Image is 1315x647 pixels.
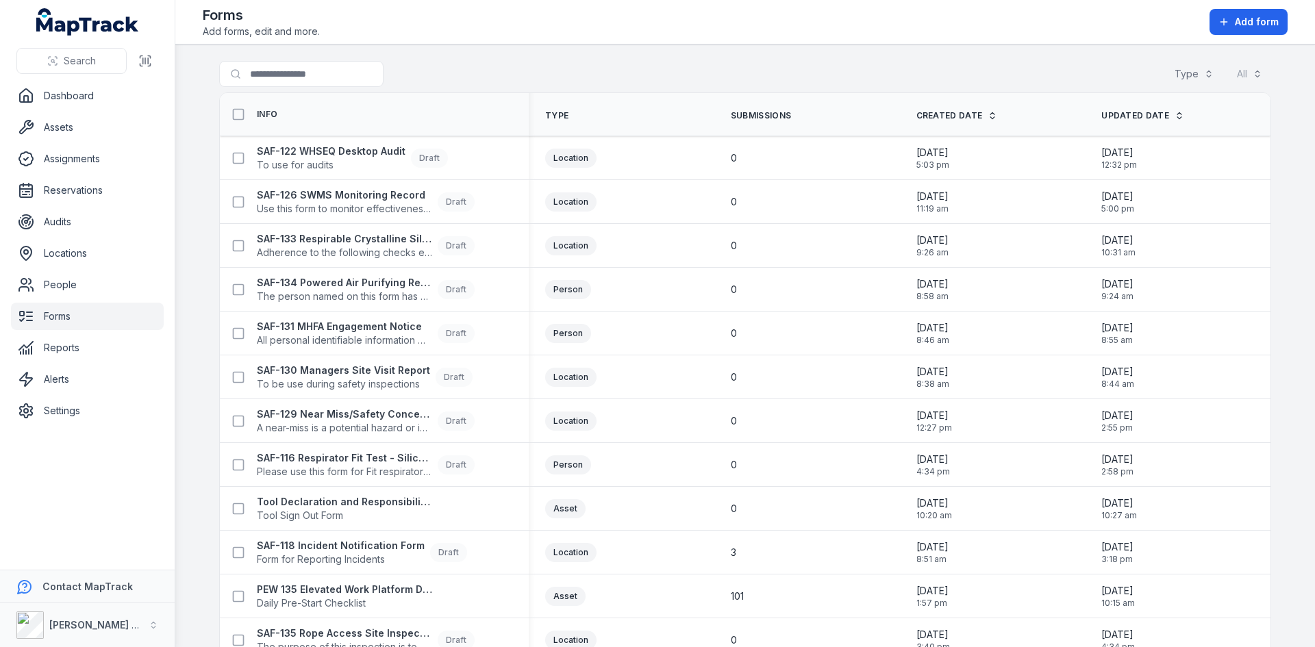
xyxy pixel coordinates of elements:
span: [DATE] [916,409,952,422]
span: [DATE] [1101,365,1134,379]
span: 0 [731,414,737,428]
a: Locations [11,240,164,267]
strong: SAF-116 Respirator Fit Test - Silica and Asbestos Awareness [257,451,432,465]
span: [DATE] [916,628,950,642]
time: 9/10/2025, 12:27:35 PM [916,409,952,433]
time: 9/15/2025, 12:32:37 PM [1101,146,1137,170]
span: Add forms, edit and more. [203,25,320,38]
div: Draft [436,368,473,387]
span: 5:00 pm [1101,203,1134,214]
span: A near-miss is a potential hazard or incident in which no property was damaged and no personal in... [257,421,432,435]
div: Location [545,411,597,431]
span: 11:19 am [916,203,949,214]
h2: Forms [203,5,320,25]
strong: Contact MapTrack [42,581,133,592]
a: Created Date [916,110,998,121]
div: Person [545,280,591,299]
div: Location [545,149,597,168]
a: SAF-122 WHSEQ Desktop AuditTo use for auditsDraft [257,144,448,172]
span: Search [64,54,96,68]
span: 3 [731,546,736,559]
span: 0 [731,458,737,472]
span: 101 [731,589,744,603]
div: Asset [545,587,586,606]
span: [DATE] [916,277,949,291]
div: Person [545,324,591,343]
span: [DATE] [1101,540,1134,554]
span: 4:34 pm [916,466,950,477]
span: [DATE] [1101,277,1134,291]
strong: [PERSON_NAME] Group [49,619,162,631]
button: Add form [1210,9,1288,35]
div: Location [545,368,597,387]
span: 3:18 pm [1101,554,1134,565]
span: [DATE] [916,233,949,247]
time: 9/11/2025, 11:19:56 AM [916,190,949,214]
a: Assignments [11,145,164,173]
span: 10:27 am [1101,510,1137,521]
span: 8:44 am [1101,379,1134,390]
span: [DATE] [916,190,949,203]
span: 8:38 am [916,379,949,390]
time: 9/10/2025, 2:58:33 PM [1101,453,1134,477]
time: 9/11/2025, 8:46:46 AM [916,321,949,346]
span: 10:15 am [1101,598,1135,609]
span: 10:31 am [1101,247,1136,258]
strong: SAF-126 SWMS Monitoring Record [257,188,432,202]
time: 9/11/2025, 9:26:50 AM [916,233,949,258]
span: All personal identifiable information must be anonymised. This form is for internal statistical t... [257,333,432,347]
time: 9/11/2025, 5:03:15 PM [916,146,949,170]
span: Form for Reporting Incidents [257,553,425,566]
a: Audits [11,208,164,236]
time: 8/21/2025, 10:15:18 AM [1101,584,1135,609]
span: 0 [731,239,737,253]
time: 7/23/2025, 1:57:27 PM [916,584,949,609]
a: Reports [11,334,164,361]
a: SAF-116 Respirator Fit Test - Silica and Asbestos AwarenessPlease use this form for Fit respirato... [257,451,475,479]
a: Assets [11,114,164,141]
span: [DATE] [916,496,952,510]
span: Created Date [916,110,983,121]
div: Draft [438,411,475,431]
strong: SAF-122 WHSEQ Desktop Audit [257,144,405,158]
time: 9/11/2025, 8:55:50 AM [1101,321,1134,346]
span: 0 [731,502,737,516]
a: PEW 135 Elevated Work Platform Daily Pre-Start ChecklistDaily Pre-Start Checklist [257,583,432,610]
span: [DATE] [1101,190,1134,203]
span: [DATE] [916,365,949,379]
span: Daily Pre-Start Checklist [257,596,432,610]
a: Reservations [11,177,164,204]
time: 9/11/2025, 8:58:12 AM [916,277,949,302]
span: Type [545,110,568,121]
span: [DATE] [916,540,949,554]
span: 0 [731,633,737,647]
a: Updated Date [1101,110,1184,121]
button: All [1228,61,1271,87]
span: 8:55 am [1101,335,1134,346]
a: MapTrack [36,8,139,36]
div: Location [545,192,597,212]
span: 0 [731,151,737,165]
time: 9/11/2025, 9:24:56 AM [1101,277,1134,302]
span: [DATE] [1101,628,1135,642]
button: Type [1166,61,1223,87]
span: 0 [731,327,737,340]
span: 8:46 am [916,335,949,346]
span: To be use during safety inspections [257,377,430,391]
a: SAF-130 Managers Site Visit ReportTo be use during safety inspectionsDraft [257,364,473,391]
a: People [11,271,164,299]
span: [DATE] [1101,584,1135,598]
strong: SAF-118 Incident Notification Form [257,539,425,553]
div: Location [545,236,597,255]
div: Draft [438,280,475,299]
time: 9/10/2025, 2:55:59 PM [1101,409,1134,433]
a: Settings [11,397,164,424]
span: The person named on this form has been issued a Powered Air Purifying Respirator (PAPR) to form p... [257,290,432,303]
span: 0 [731,370,737,384]
strong: SAF-129 Near Miss/Safety Concern/Environmental Concern Form [257,407,432,421]
span: Use this form to monitor effectiveness of SWMS [257,202,432,216]
strong: SAF-134 Powered Air Purifying Respirators (PAPR) Issue [257,276,432,290]
span: [DATE] [916,584,949,598]
a: SAF-126 SWMS Monitoring RecordUse this form to monitor effectiveness of SWMSDraft [257,188,475,216]
span: Info [257,109,277,120]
